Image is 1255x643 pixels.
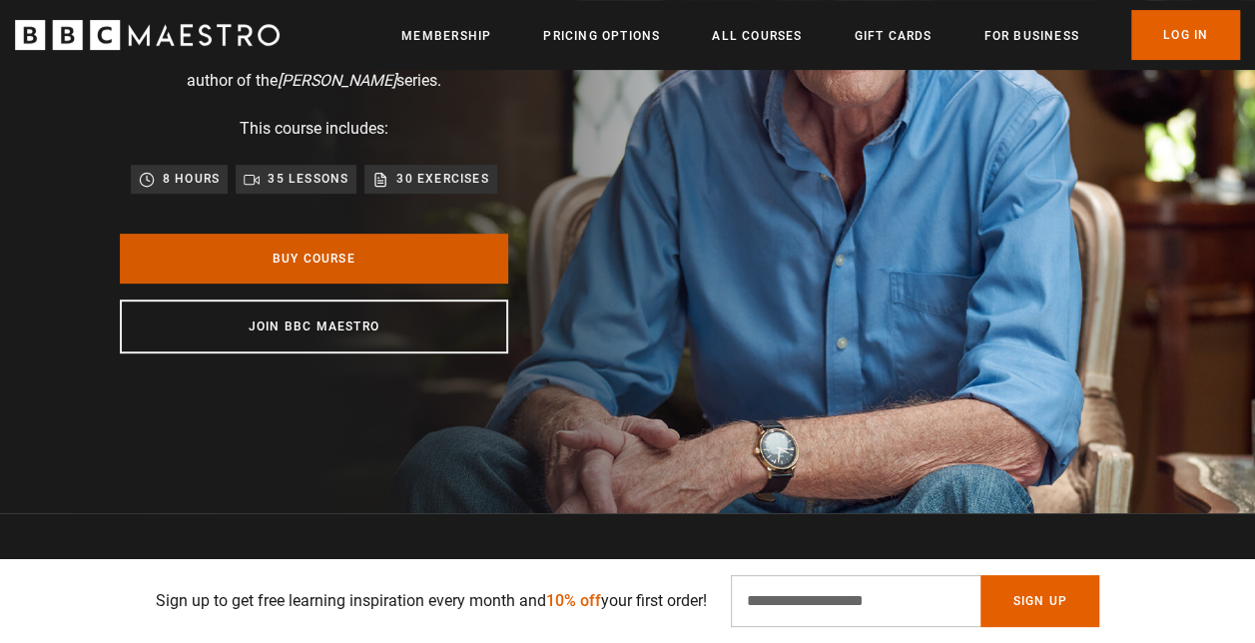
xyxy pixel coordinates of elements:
a: For business [983,26,1078,46]
a: Log In [1131,10,1240,60]
a: Join BBC Maestro [120,300,508,353]
svg: BBC Maestro [15,20,280,50]
p: This course includes: [240,117,388,141]
p: 35 lessons [268,169,348,189]
i: [PERSON_NAME] [278,71,396,90]
nav: Primary [401,10,1240,60]
button: Sign Up [980,575,1098,627]
a: Gift Cards [854,26,932,46]
a: Membership [401,26,491,46]
p: 30 exercises [396,169,488,189]
a: Pricing Options [543,26,660,46]
a: Buy Course [120,234,508,284]
a: All Courses [712,26,802,46]
span: 10% off [546,591,601,610]
p: Sign up to get free learning inspiration every month and your first order! [156,589,707,613]
p: 8 hours [163,169,220,189]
